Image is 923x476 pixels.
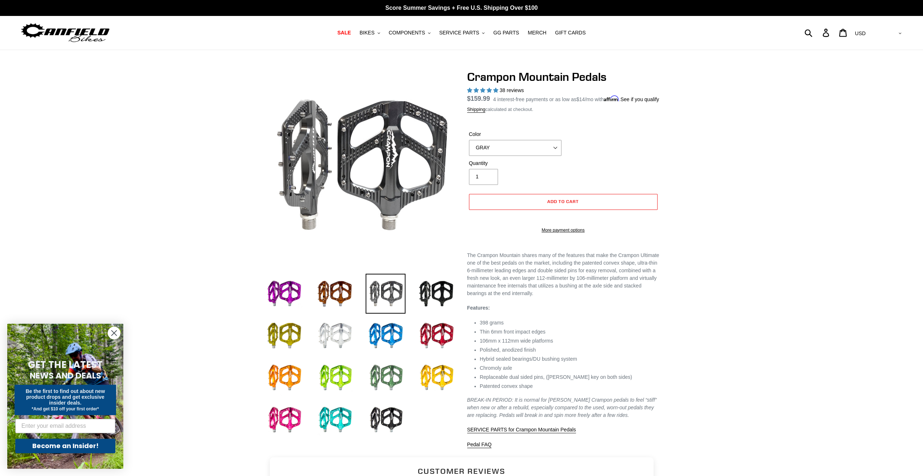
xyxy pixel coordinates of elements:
[108,327,120,339] button: Close dialog
[315,400,355,440] img: Load image into Gallery viewer, turquoise
[480,373,659,381] li: Replaceable dual sided pins, ([PERSON_NAME] key on both sides)
[315,316,355,356] img: Load image into Gallery viewer, Silver
[524,28,550,38] a: MERCH
[467,305,490,311] strong: Features:
[480,382,659,390] li: Patented convex shape
[551,28,589,38] a: GIFT CARDS
[469,160,561,167] label: Quantity
[480,355,659,363] li: Hybrid sealed bearings/DU bushing system
[26,388,105,406] span: Be the first to find out about new product drops and get exclusive insider deals.
[467,397,657,418] em: BREAK-IN PERIOD: It is normal for [PERSON_NAME] Crampon pedals to feel “stiff” when new or after ...
[416,274,456,314] img: Load image into Gallery viewer, stealth
[439,30,479,36] span: SERVICE PARTS
[528,30,546,36] span: MERCH
[28,358,103,371] span: GET THE LATEST
[337,30,351,36] span: SALE
[480,328,659,336] li: Thin 6mm front impact edges
[264,400,304,440] img: Load image into Gallery viewer, pink
[493,30,519,36] span: GG PARTS
[469,131,561,138] label: Color
[480,346,659,354] li: Polished, anodized finish
[20,21,111,44] img: Canfield Bikes
[264,358,304,398] img: Load image into Gallery viewer, orange
[467,107,486,113] a: Shipping
[467,252,659,297] p: The Crampon Mountain shares many of the features that make the Crampon Ultimate one of the best p...
[315,274,355,314] img: Load image into Gallery viewer, bronze
[366,400,405,440] img: Load image into Gallery viewer, black
[604,95,619,102] span: Affirm
[467,87,500,93] span: 4.97 stars
[416,316,456,356] img: Load image into Gallery viewer, red
[15,439,115,453] button: Become an Insider!
[436,28,488,38] button: SERVICE PARTS
[366,316,405,356] img: Load image into Gallery viewer, blue
[416,358,456,398] img: Load image into Gallery viewer, gold
[467,427,576,433] a: SERVICE PARTS for Crampon Mountain Pedals
[555,30,586,36] span: GIFT CARDS
[467,95,490,102] span: $159.99
[264,274,304,314] img: Load image into Gallery viewer, purple
[480,319,659,327] li: 398 grams
[359,30,374,36] span: BIKES
[499,87,524,93] span: 38 reviews
[469,227,658,233] a: More payment options
[547,199,579,204] span: Add to cart
[467,70,659,84] h1: Crampon Mountain Pedals
[334,28,354,38] a: SALE
[389,30,425,36] span: COMPONENTS
[620,96,659,102] a: See if you qualify - Learn more about Affirm Financing (opens in modal)
[808,25,827,41] input: Search
[467,427,576,432] span: SERVICE PARTS for Crampon Mountain Pedals
[264,316,304,356] img: Load image into Gallery viewer, gold
[366,274,405,314] img: Load image into Gallery viewer, grey
[356,28,383,38] button: BIKES
[576,96,585,102] span: $14
[467,442,492,448] a: Pedal FAQ
[480,364,659,372] li: Chromoly axle
[490,28,523,38] a: GG PARTS
[366,358,405,398] img: Load image into Gallery viewer, PNW-green
[467,106,659,113] div: calculated at checkout.
[469,194,658,210] button: Add to cart
[480,337,659,345] li: 106mm x 112mm wide platforms
[493,94,659,103] p: 4 interest-free payments or as low as /mo with .
[32,406,99,411] span: *And get $10 off your first order*
[315,358,355,398] img: Load image into Gallery viewer, fern-green
[30,370,101,381] span: NEWS AND DEALS
[15,419,115,433] input: Enter your email address
[385,28,434,38] button: COMPONENTS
